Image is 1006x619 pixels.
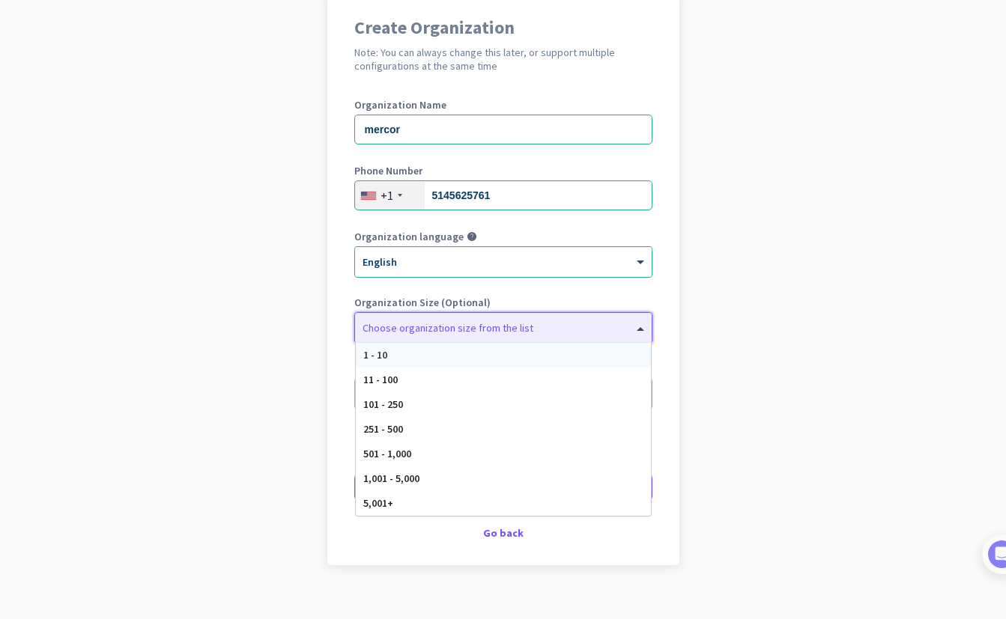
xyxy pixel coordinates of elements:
[354,100,652,110] label: Organization Name
[354,363,652,373] label: Organization Time Zone
[381,188,393,203] div: +1
[363,472,419,485] span: 1,001 - 5,000
[354,297,652,308] label: Organization Size (Optional)
[354,19,652,37] h1: Create Organization
[354,474,652,501] button: Create Organization
[354,180,652,210] input: 201-555-0123
[363,397,403,411] span: 101 - 250
[354,115,652,144] input: What is the name of your organization?
[354,165,652,176] label: Phone Number
[363,422,403,436] span: 251 - 500
[354,231,464,242] label: Organization language
[363,447,411,460] span: 501 - 1,000
[354,528,652,538] div: Go back
[363,496,393,510] span: 5,001+
[363,373,398,386] span: 11 - 100
[354,46,652,73] h2: Note: You can always change this later, or support multiple configurations at the same time
[467,231,477,242] i: help
[356,343,651,516] div: Options List
[363,348,387,362] span: 1 - 10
